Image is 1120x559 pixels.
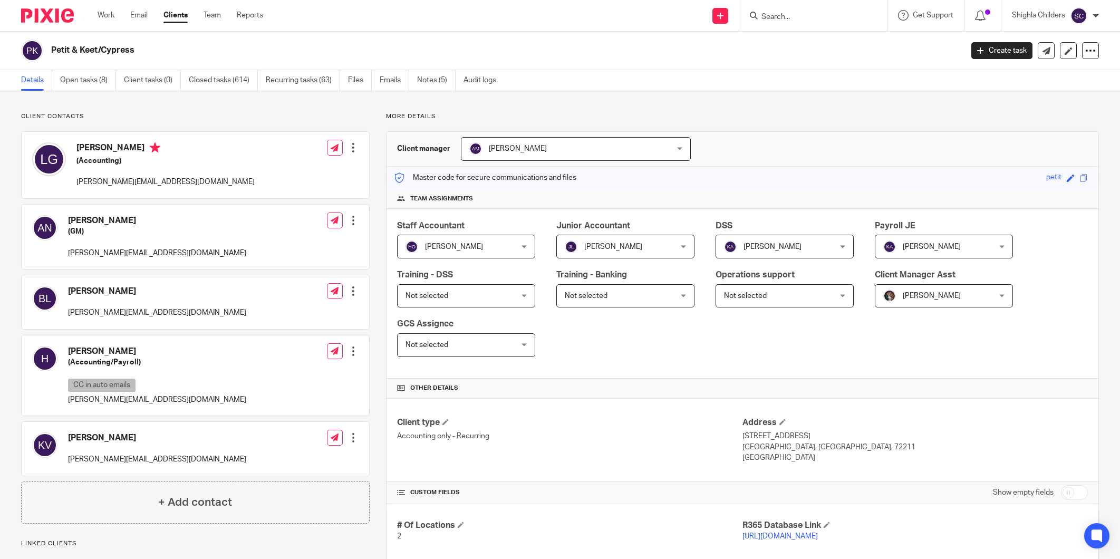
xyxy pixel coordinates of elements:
[883,240,896,253] img: svg%3E
[32,286,57,311] img: svg%3E
[744,243,802,250] span: [PERSON_NAME]
[21,112,370,121] p: Client contacts
[405,240,418,253] img: svg%3E
[760,13,855,22] input: Search
[68,379,136,392] p: CC in auto emails
[1070,7,1087,24] img: svg%3E
[742,431,1088,441] p: [STREET_ADDRESS]
[397,520,742,531] h4: # Of Locations
[163,10,188,21] a: Clients
[397,143,450,154] h3: Client manager
[464,70,504,91] a: Audit logs
[348,70,372,91] a: Files
[68,394,246,405] p: [PERSON_NAME][EMAIL_ADDRESS][DOMAIN_NAME]
[883,290,896,302] img: Profile%20picture%20JUS.JPG
[68,307,246,318] p: [PERSON_NAME][EMAIL_ADDRESS][DOMAIN_NAME]
[237,10,263,21] a: Reports
[68,346,246,357] h4: [PERSON_NAME]
[397,431,742,441] p: Accounting only - Recurring
[130,10,148,21] a: Email
[204,10,221,21] a: Team
[742,533,818,540] a: [URL][DOMAIN_NAME]
[32,215,57,240] img: svg%3E
[21,8,74,23] img: Pixie
[397,271,453,279] span: Training - DSS
[21,40,43,62] img: svg%3E
[903,243,961,250] span: [PERSON_NAME]
[716,221,732,230] span: DSS
[397,320,453,328] span: GCS Assignee
[1046,172,1061,184] div: petit
[32,432,57,458] img: svg%3E
[716,271,795,279] span: Operations support
[410,384,458,392] span: Other details
[1012,10,1065,21] p: Shighla Childers
[742,442,1088,452] p: [GEOGRAPHIC_DATA], [GEOGRAPHIC_DATA], 72211
[397,417,742,428] h4: Client type
[68,286,246,297] h4: [PERSON_NAME]
[742,452,1088,463] p: [GEOGRAPHIC_DATA]
[405,341,448,349] span: Not selected
[98,10,114,21] a: Work
[76,156,255,166] h5: (Accounting)
[68,226,246,237] h5: (GM)
[489,145,547,152] span: [PERSON_NAME]
[397,221,465,230] span: Staff Accountant
[742,417,1088,428] h4: Address
[397,533,401,540] span: 2
[417,70,456,91] a: Notes (5)
[993,487,1054,498] label: Show empty fields
[189,70,258,91] a: Closed tasks (614)
[68,432,246,444] h4: [PERSON_NAME]
[556,221,630,230] span: Junior Accountant
[742,520,1088,531] h4: R365 Database Link
[903,292,961,300] span: [PERSON_NAME]
[68,454,246,465] p: [PERSON_NAME][EMAIL_ADDRESS][DOMAIN_NAME]
[875,271,955,279] span: Client Manager Asst
[68,215,246,226] h4: [PERSON_NAME]
[124,70,181,91] a: Client tasks (0)
[913,12,953,19] span: Get Support
[565,240,577,253] img: svg%3E
[380,70,409,91] a: Emails
[51,45,775,56] h2: Petit & Keet/Cypress
[584,243,642,250] span: [PERSON_NAME]
[556,271,627,279] span: Training - Banking
[32,346,57,371] img: svg%3E
[21,70,52,91] a: Details
[724,292,767,300] span: Not selected
[425,243,483,250] span: [PERSON_NAME]
[405,292,448,300] span: Not selected
[397,488,742,497] h4: CUSTOM FIELDS
[60,70,116,91] a: Open tasks (8)
[150,142,160,153] i: Primary
[724,240,737,253] img: svg%3E
[76,142,255,156] h4: [PERSON_NAME]
[21,539,370,548] p: Linked clients
[971,42,1032,59] a: Create task
[410,195,473,203] span: Team assignments
[875,221,915,230] span: Payroll JE
[158,494,232,510] h4: + Add contact
[266,70,340,91] a: Recurring tasks (63)
[32,142,66,176] img: svg%3E
[469,142,482,155] img: svg%3E
[394,172,576,183] p: Master code for secure communications and files
[68,248,246,258] p: [PERSON_NAME][EMAIL_ADDRESS][DOMAIN_NAME]
[68,357,246,368] h5: (Accounting/Payroll)
[76,177,255,187] p: [PERSON_NAME][EMAIL_ADDRESS][DOMAIN_NAME]
[565,292,607,300] span: Not selected
[386,112,1099,121] p: More details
